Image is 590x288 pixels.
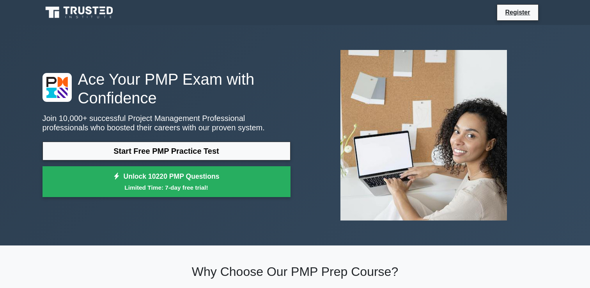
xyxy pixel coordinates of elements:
[43,142,291,160] a: Start Free PMP Practice Test
[43,114,291,132] p: Join 10,000+ successful Project Management Professional professionals who boosted their careers w...
[52,183,281,192] small: Limited Time: 7-day free trial!
[43,166,291,197] a: Unlock 10220 PMP QuestionsLimited Time: 7-day free trial!
[500,7,535,17] a: Register
[43,264,548,279] h2: Why Choose Our PMP Prep Course?
[43,70,291,107] h1: Ace Your PMP Exam with Confidence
